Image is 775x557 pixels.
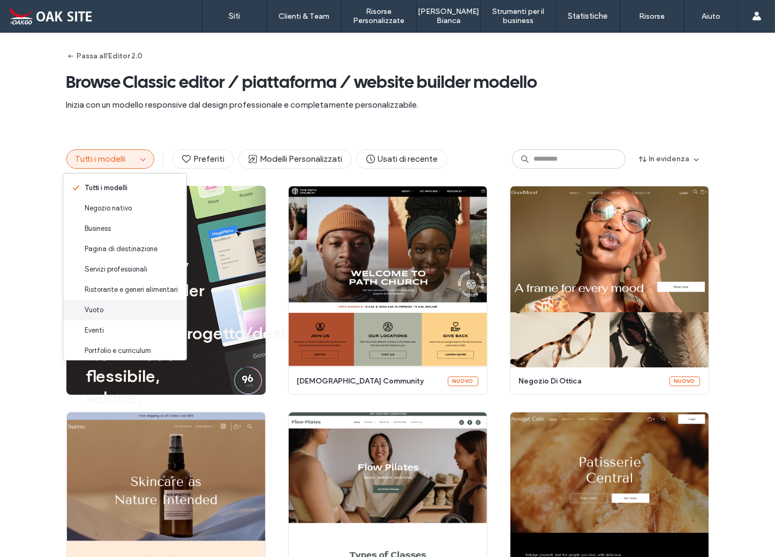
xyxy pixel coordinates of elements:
[365,153,438,165] span: Usati di recente
[238,149,352,169] button: Modelli Personalizzati
[448,377,478,386] div: Nuovo
[85,223,111,234] span: Business
[247,153,343,165] span: Modelli Personalizzati
[66,99,709,111] span: Inizia con un modello responsive dal design professionale e completamente personalizzabile.
[85,264,147,275] span: Servizi professionali
[356,149,447,169] button: Usati di recente
[519,376,663,387] span: negozio di ottica
[85,183,127,193] span: Tutti i modelli
[76,154,126,164] span: Tutti i modelli
[85,244,157,254] span: Pagina di destinazione
[297,376,441,387] span: [DEMOGRAPHIC_DATA] community
[24,7,49,17] span: Aiuto
[85,345,151,356] span: Portfolio e curriculum
[342,7,416,25] label: Risorse Personalizzate
[568,11,608,21] label: Statistiche
[417,7,480,25] label: [PERSON_NAME] Bianca
[85,203,132,214] span: Negozio nativo
[85,284,178,295] span: Ristorante e generi alimentari
[669,377,700,386] div: Nuovo
[67,150,137,168] button: Tutti i modelli
[229,11,240,21] label: Siti
[172,149,234,169] button: Preferiti
[66,48,143,65] button: Passa all'Editor 2.0
[181,153,225,165] span: Preferiti
[702,12,720,21] label: Aiuto
[630,150,709,168] button: In evidenza
[639,12,665,21] label: Risorse
[481,7,555,25] label: Strumenti per il business
[85,325,104,336] span: Eventi
[85,305,103,315] span: Vuoto
[279,12,329,21] label: Clienti & Team
[86,237,217,430] span: editor / piattaforma / website builder 2.0: Progettare/progetto/design 2.0 in modo flessibile, ve...
[66,71,709,93] span: Browse Classic editor / piattaforma / website builder modello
